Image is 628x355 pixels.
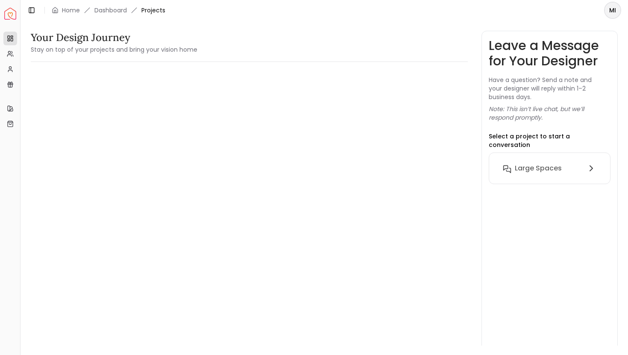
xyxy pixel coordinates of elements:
[141,6,165,15] span: Projects
[496,160,604,177] button: Large Spaces
[31,45,197,54] small: Stay on top of your projects and bring your vision home
[489,132,611,149] p: Select a project to start a conversation
[4,8,16,20] a: Spacejoy
[4,8,16,20] img: Spacejoy Logo
[489,38,611,69] h3: Leave a Message for Your Designer
[604,2,621,19] button: MI
[94,6,127,15] a: Dashboard
[515,163,562,173] h6: Large Spaces
[489,105,611,122] p: Note: This isn’t live chat, but we’ll respond promptly.
[489,76,611,101] p: Have a question? Send a note and your designer will reply within 1–2 business days.
[62,6,80,15] a: Home
[605,3,620,18] span: MI
[52,6,165,15] nav: breadcrumb
[31,31,197,44] h3: Your Design Journey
